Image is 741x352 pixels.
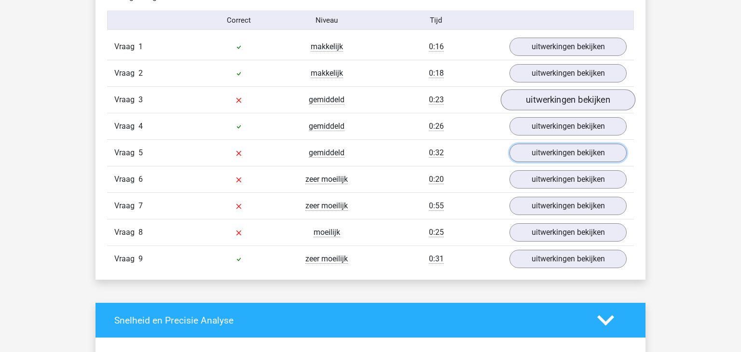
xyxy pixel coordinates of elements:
[501,90,635,111] a: uitwerkingen bekijken
[114,227,138,238] span: Vraag
[309,148,344,158] span: gemiddeld
[138,228,143,237] span: 8
[114,41,138,53] span: Vraag
[114,200,138,212] span: Vraag
[305,201,348,211] span: zeer moeilijk
[509,170,627,189] a: uitwerkingen bekijken
[429,148,444,158] span: 0:32
[509,144,627,162] a: uitwerkingen bekijken
[429,254,444,264] span: 0:31
[429,122,444,131] span: 0:26
[509,64,627,82] a: uitwerkingen bekijken
[311,68,343,78] span: makkelijk
[429,175,444,184] span: 0:20
[114,253,138,265] span: Vraag
[429,42,444,52] span: 0:16
[283,15,370,26] div: Niveau
[429,201,444,211] span: 0:55
[509,197,627,215] a: uitwerkingen bekijken
[138,201,143,210] span: 7
[429,95,444,105] span: 0:23
[314,228,340,237] span: moeilijk
[138,68,143,78] span: 2
[370,15,502,26] div: Tijd
[309,95,344,105] span: gemiddeld
[114,174,138,185] span: Vraag
[114,68,138,79] span: Vraag
[138,175,143,184] span: 6
[509,223,627,242] a: uitwerkingen bekijken
[311,42,343,52] span: makkelijk
[114,315,583,326] h4: Snelheid en Precisie Analyse
[429,228,444,237] span: 0:25
[138,42,143,51] span: 1
[138,254,143,263] span: 9
[509,38,627,56] a: uitwerkingen bekijken
[138,122,143,131] span: 4
[309,122,344,131] span: gemiddeld
[114,147,138,159] span: Vraag
[509,250,627,268] a: uitwerkingen bekijken
[509,117,627,135] a: uitwerkingen bekijken
[305,175,348,184] span: zeer moeilijk
[114,94,138,106] span: Vraag
[138,148,143,157] span: 5
[429,68,444,78] span: 0:18
[114,121,138,132] span: Vraag
[195,15,283,26] div: Correct
[138,95,143,104] span: 3
[305,254,348,264] span: zeer moeilijk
